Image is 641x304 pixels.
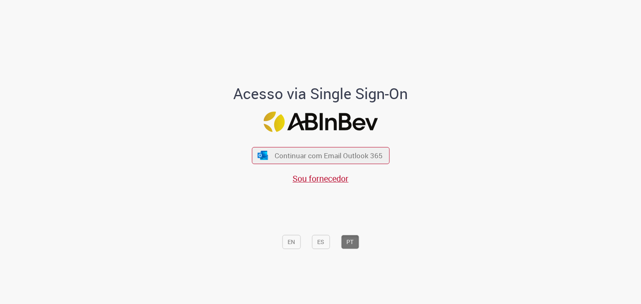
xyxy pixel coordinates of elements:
[252,147,389,164] button: ícone Azure/Microsoft 360 Continuar com Email Outlook 365
[263,112,378,132] img: Logo ABInBev
[293,173,348,184] a: Sou fornecedor
[275,151,383,160] span: Continuar com Email Outlook 365
[205,85,437,102] h1: Acesso via Single Sign-On
[257,151,269,160] img: ícone Azure/Microsoft 360
[341,235,359,249] button: PT
[282,235,300,249] button: EN
[312,235,330,249] button: ES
